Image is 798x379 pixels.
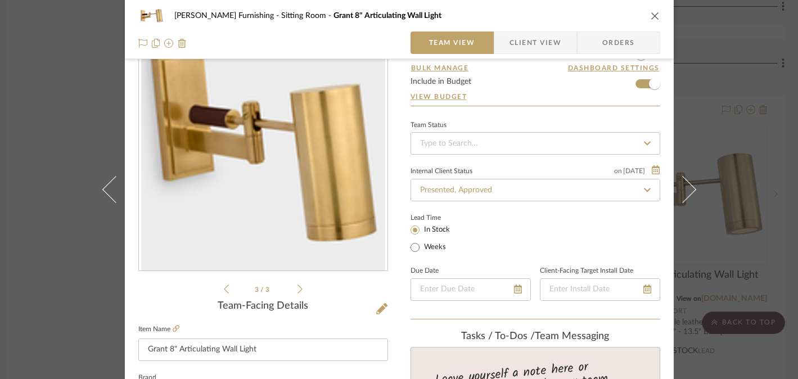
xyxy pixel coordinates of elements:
[138,300,388,313] div: Team-Facing Details
[333,12,441,20] span: Grant 8" Articulating Wall Light
[510,31,561,54] span: Client View
[411,331,660,343] div: team Messaging
[260,286,265,293] span: /
[622,167,646,175] span: [DATE]
[174,12,281,20] span: [PERSON_NAME] Furnishing
[411,213,468,223] label: Lead Time
[255,286,260,293] span: 3
[422,242,446,252] label: Weeks
[411,179,660,201] input: Type to Search…
[614,168,622,174] span: on
[411,132,660,155] input: Type to Search…
[411,268,439,274] label: Due Date
[540,278,660,301] input: Enter Install Date
[411,92,660,101] a: View Budget
[138,4,165,27] img: 2676c6a6-e3cc-4cd9-98a3-3ff311d2b853_48x40.jpg
[281,12,333,20] span: Sitting Room
[411,63,470,73] button: Bulk Manage
[411,223,468,254] mat-radio-group: Select item type
[265,286,271,293] span: 3
[411,169,472,174] div: Internal Client Status
[540,268,633,274] label: Client-Facing Target Install Date
[178,39,187,48] img: Remove from project
[567,63,660,73] button: Dashboard Settings
[429,31,475,54] span: Team View
[461,331,535,341] span: Tasks / To-Dos /
[590,31,647,54] span: Orders
[422,225,450,235] label: In Stock
[411,123,447,128] div: Team Status
[139,27,387,271] div: 2
[411,278,531,301] input: Enter Due Date
[141,27,385,271] img: f04455fc-f21f-4de9-af90-d383bb85495e_436x436.jpg
[138,339,388,361] input: Enter Item Name
[650,11,660,21] button: close
[138,324,179,334] label: Item Name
